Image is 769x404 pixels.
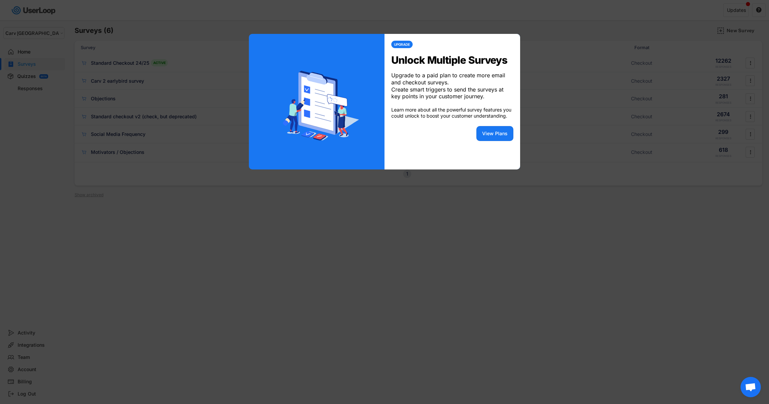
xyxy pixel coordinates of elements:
[394,43,410,46] div: UPGRADE
[391,107,513,119] div: Learn more about all the powerful survey features you could unlock to boost your customer underst...
[391,55,513,65] div: Unlock Multiple Surveys
[391,72,513,100] div: Upgrade to a paid plan to create more email and checkout surveys. Create smart triggers to send t...
[476,126,513,141] button: View Plans
[741,377,761,397] div: Open chat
